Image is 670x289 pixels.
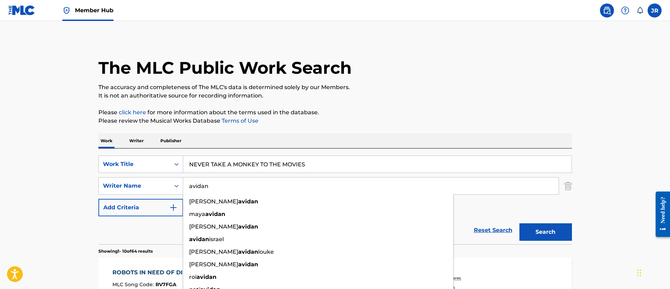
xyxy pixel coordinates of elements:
strong: avidan [205,211,225,217]
a: click here [119,109,146,116]
p: Writer [127,133,146,148]
span: roi [189,274,196,280]
img: Delete Criterion [564,177,572,195]
button: Add Criteria [98,199,183,216]
img: MLC Logo [8,5,35,15]
span: Member Hub [75,6,113,14]
div: ROBOTS IN NEED OF DISGUISE [112,268,207,277]
p: Please review the Musical Works Database [98,117,572,125]
div: Writer Name [103,182,166,190]
p: Please for more information about the terms used in the database. [98,108,572,117]
div: Help [618,3,632,17]
p: Publisher [158,133,184,148]
a: Reset Search [470,223,516,238]
p: Showing 1 - 10 of 64 results [98,248,153,254]
span: RV7FGA [156,281,177,288]
img: search [603,6,611,15]
img: 9d2ae6d4665cec9f34b9.svg [169,203,178,212]
img: help [621,6,629,15]
span: [PERSON_NAME] [189,223,238,230]
p: It is not an authoritative source for recording information. [98,92,572,100]
a: Terms of Use [220,117,258,124]
strong: avidan [238,261,258,268]
strong: avidan [189,236,209,243]
div: Work Title [103,160,166,168]
button: Search [519,223,572,241]
strong: avidan [196,274,216,280]
div: Notifications [636,7,643,14]
span: MLC Song Code : [112,281,156,288]
p: Work [98,133,115,148]
span: maya [189,211,205,217]
div: User Menu [648,3,662,17]
strong: avidan [238,223,258,230]
span: [PERSON_NAME] [189,248,238,255]
strong: avidan [238,248,258,255]
span: [PERSON_NAME] [189,198,238,205]
p: The accuracy and completeness of The MLC's data is determined solely by our Members. [98,83,572,92]
strong: avidan [238,198,258,205]
div: Arrastrar [637,262,641,283]
iframe: Resource Center [650,186,670,242]
span: israel [209,236,224,243]
div: Widget de chat [635,255,670,289]
span: [PERSON_NAME] [189,261,238,268]
a: Public Search [600,3,614,17]
span: louke [258,248,274,255]
img: Top Rightsholder [62,6,71,15]
form: Search Form [98,156,572,244]
iframe: Chat Widget [635,255,670,289]
h1: The MLC Public Work Search [98,57,352,78]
